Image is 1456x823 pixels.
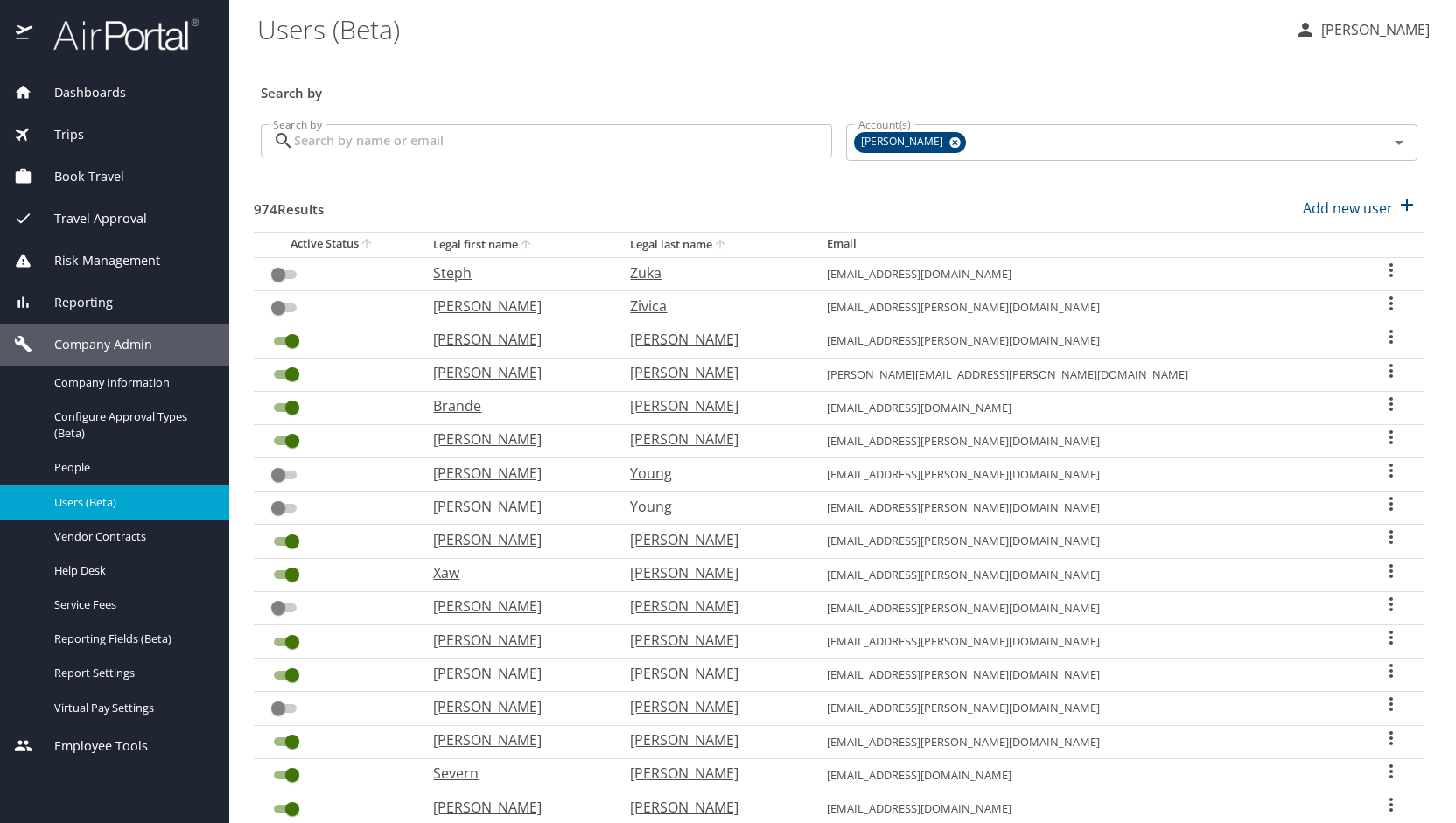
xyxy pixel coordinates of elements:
td: [EMAIL_ADDRESS][PERSON_NAME][DOMAIN_NAME] [813,725,1357,758]
td: [EMAIL_ADDRESS][PERSON_NAME][DOMAIN_NAME] [813,492,1357,525]
p: [PERSON_NAME] [433,329,595,350]
p: [PERSON_NAME] [433,496,595,517]
span: Travel Approval [32,209,147,228]
span: Reporting [32,293,113,312]
p: [PERSON_NAME] [630,797,792,818]
span: Risk Management [32,251,160,270]
td: [EMAIL_ADDRESS][PERSON_NAME][DOMAIN_NAME] [813,424,1357,457]
p: [PERSON_NAME] [630,696,792,717]
span: Trips [32,125,84,144]
p: [PERSON_NAME] [433,296,595,317]
td: [PERSON_NAME][EMAIL_ADDRESS][PERSON_NAME][DOMAIN_NAME] [813,358,1357,391]
p: Brande [433,395,595,416]
td: [EMAIL_ADDRESS][PERSON_NAME][DOMAIN_NAME] [813,291,1357,324]
button: sort [712,237,730,254]
span: Employee Tools [32,736,148,756]
span: Vendor Contracts [54,528,208,545]
p: [PERSON_NAME] [433,630,595,651]
span: Service Fees [54,596,208,613]
span: Report Settings [54,665,208,681]
span: Reporting Fields (Beta) [54,631,208,647]
p: [PERSON_NAME] [433,696,595,717]
span: [PERSON_NAME] [854,133,954,151]
button: [PERSON_NAME] [1288,14,1437,45]
p: Zuka [630,262,792,283]
p: Young [630,496,792,517]
p: Steph [433,262,595,283]
button: Open [1387,130,1411,155]
p: [PERSON_NAME] [630,630,792,651]
span: Company Admin [32,335,152,354]
th: Legal first name [419,232,616,257]
p: [PERSON_NAME] [433,529,595,550]
span: Dashboards [32,83,126,102]
p: Severn [433,763,595,784]
p: Zivica [630,296,792,317]
h1: Users (Beta) [257,2,1281,56]
p: Xaw [433,562,595,583]
p: [PERSON_NAME] [630,429,792,450]
span: Configure Approval Types (Beta) [54,408,208,442]
p: [PERSON_NAME] [630,362,792,383]
p: [PERSON_NAME] [1316,19,1430,40]
div: [PERSON_NAME] [854,132,966,153]
p: [PERSON_NAME] [630,596,792,617]
td: [EMAIL_ADDRESS][PERSON_NAME][DOMAIN_NAME] [813,625,1357,659]
td: [EMAIL_ADDRESS][PERSON_NAME][DOMAIN_NAME] [813,525,1357,558]
td: [EMAIL_ADDRESS][PERSON_NAME][DOMAIN_NAME] [813,659,1357,692]
td: [EMAIL_ADDRESS][PERSON_NAME][DOMAIN_NAME] [813,324,1357,358]
span: Company Information [54,374,208,391]
td: [EMAIL_ADDRESS][PERSON_NAME][DOMAIN_NAME] [813,458,1357,492]
p: [PERSON_NAME] [433,797,595,818]
p: [PERSON_NAME] [630,562,792,583]
p: [PERSON_NAME] [630,529,792,550]
p: Add new user [1303,198,1393,219]
p: [PERSON_NAME] [433,362,595,383]
p: [PERSON_NAME] [630,329,792,350]
p: [PERSON_NAME] [630,663,792,684]
button: sort [359,236,376,253]
p: [PERSON_NAME] [433,596,595,617]
td: [EMAIL_ADDRESS][DOMAIN_NAME] [813,391,1357,424]
img: icon-airportal.png [16,17,34,52]
button: sort [518,237,535,254]
h3: Search by [261,73,1417,103]
p: [PERSON_NAME] [433,463,595,484]
p: [PERSON_NAME] [630,729,792,750]
p: [PERSON_NAME] [433,429,595,450]
th: Active Status [254,232,419,257]
img: airportal-logo.png [34,17,199,52]
p: [PERSON_NAME] [433,663,595,684]
td: [EMAIL_ADDRESS][DOMAIN_NAME] [813,257,1357,290]
p: [PERSON_NAME] [630,395,792,416]
span: Help Desk [54,562,208,579]
button: Add new user [1296,189,1424,227]
span: Virtual Pay Settings [54,700,208,716]
td: [EMAIL_ADDRESS][PERSON_NAME][DOMAIN_NAME] [813,692,1357,725]
p: Young [630,463,792,484]
p: [PERSON_NAME] [433,729,595,750]
td: [EMAIL_ADDRESS][PERSON_NAME][DOMAIN_NAME] [813,558,1357,591]
td: [EMAIL_ADDRESS][DOMAIN_NAME] [813,758,1357,792]
input: Search by name or email [294,124,832,157]
th: Legal last name [616,232,813,257]
span: Book Travel [32,167,124,186]
span: Users (Beta) [54,494,208,511]
td: [EMAIL_ADDRESS][PERSON_NAME][DOMAIN_NAME] [813,591,1357,624]
p: [PERSON_NAME] [630,763,792,784]
span: People [54,459,208,476]
h3: 974 Results [254,189,324,220]
th: Email [813,232,1357,257]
